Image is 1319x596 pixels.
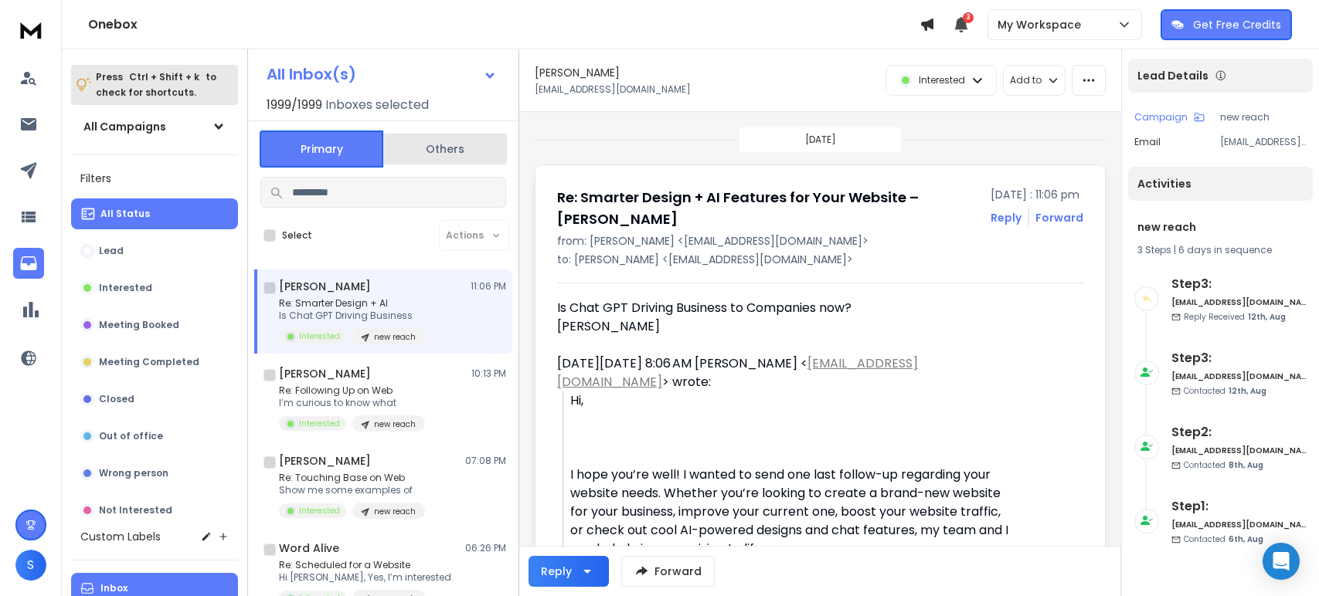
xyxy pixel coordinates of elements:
[279,384,425,397] p: Re: Following Up on Web
[99,319,179,331] p: Meeting Booked
[71,273,238,303] button: Interested
[1229,385,1266,397] span: 12th, Aug
[529,556,609,587] button: Reply
[557,354,1008,391] div: [DATE][DATE] 8:06 AM [PERSON_NAME] < > wrote:
[71,198,238,229] button: All Status
[99,356,199,368] p: Meeting Completed
[279,559,454,571] p: Re: Scheduled for a Website
[991,210,1022,225] button: Reply
[279,484,425,496] p: Show me some examples of
[1178,243,1272,256] span: 6 days in sequence
[374,331,416,343] p: new reach
[1184,533,1263,545] p: Contacted
[919,74,965,86] p: Interested
[1137,244,1304,256] div: |
[1171,275,1307,293] h6: Step 3 :
[374,418,416,430] p: new reach
[963,12,974,23] span: 3
[1184,459,1263,471] p: Contacted
[557,354,918,391] a: [EMAIL_ADDRESS][DOMAIN_NAME]
[1137,243,1171,256] span: 3 Steps
[15,15,46,44] img: logo
[279,366,371,381] h1: [PERSON_NAME]
[465,542,506,554] p: 06:26 PM
[96,69,216,100] p: Press to check for shortcuts.
[279,453,371,469] h1: [PERSON_NAME]
[71,235,238,266] button: Lead
[99,504,172,516] p: Not Interested
[1220,136,1307,148] p: [EMAIL_ADDRESS][DOMAIN_NAME]
[127,68,202,86] span: Ctrl + Shift + k
[471,367,506,380] p: 10:13 PM
[279,571,454,584] p: Hi [PERSON_NAME], Yes, I’m interested.
[71,111,238,142] button: All Campaigns
[998,17,1087,32] p: My Workspace
[254,59,509,90] button: All Inbox(s)
[71,421,238,452] button: Out of office
[279,310,425,322] p: Is Chat GPT Driving Business
[71,458,238,489] button: Wrong person
[71,347,238,378] button: Meeting Completed
[991,187,1083,202] p: [DATE] : 11:06 pm
[279,279,371,294] h1: [PERSON_NAME]
[1134,111,1188,124] p: Campaign
[374,506,416,517] p: new reach
[1171,371,1307,382] h6: [EMAIL_ADDRESS][DOMAIN_NAME]
[1229,533,1263,545] span: 6th, Aug
[1137,68,1209,83] p: Lead Details
[1171,349,1307,367] h6: Step 3 :
[1193,17,1281,32] p: Get Free Credits
[267,66,356,82] h1: All Inbox(s)
[1035,210,1083,225] div: Forward
[299,505,340,516] p: Interested
[1134,111,1205,124] button: Campaign
[805,134,836,146] p: [DATE]
[557,317,1008,336] div: [PERSON_NAME]
[260,130,383,168] button: Primary
[267,96,322,114] span: 1999 / 1999
[471,280,506,293] p: 11:06 PM
[282,229,312,242] label: Select
[535,65,620,80] h1: [PERSON_NAME]
[383,132,507,166] button: Others
[15,550,46,581] button: S
[88,15,920,34] h1: Onebox
[557,252,1083,267] p: to: [PERSON_NAME] <[EMAIL_ADDRESS][DOMAIN_NAME]>
[1128,167,1313,201] div: Activities
[557,187,981,230] h1: Re: Smarter Design + AI Features for Your Website – [PERSON_NAME]
[1220,111,1307,124] p: new reach
[621,556,715,587] button: Forward
[535,83,691,96] p: [EMAIL_ADDRESS][DOMAIN_NAME]
[1137,219,1304,235] h1: new reach
[1171,519,1307,530] h6: [EMAIL_ADDRESS][DOMAIN_NAME]
[1263,543,1300,580] div: Open Intercom Messenger
[1171,296,1307,308] h6: [EMAIL_ADDRESS][DOMAIN_NAME]
[279,472,425,484] p: Re: Touching Base on Web
[541,564,572,579] div: Reply
[100,582,127,594] p: Inbox
[71,168,238,189] h3: Filters
[325,96,429,114] h3: Inboxes selected
[279,397,425,409] p: I’m curious to know what
[1010,74,1042,86] p: Add to
[71,495,238,526] button: Not Interested
[100,208,150,220] p: All Status
[71,384,238,415] button: Closed
[99,393,134,405] p: Closed
[99,430,163,442] p: Out of office
[279,540,339,556] h1: Word Alive
[1229,459,1263,471] span: 8th, Aug
[299,418,340,429] p: Interested
[1248,311,1286,323] span: 12th, Aug
[80,529,161,544] h3: Custom Labels
[299,330,340,342] p: Interested
[1161,9,1292,40] button: Get Free Credits
[1171,445,1307,456] h6: [EMAIL_ADDRESS][DOMAIN_NAME]
[1184,385,1266,397] p: Contacted
[279,297,425,310] p: Re: Smarter Design + AI
[557,299,1008,336] div: Is Chat GPT Driving Business to Companies now?
[71,310,238,340] button: Meeting Booked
